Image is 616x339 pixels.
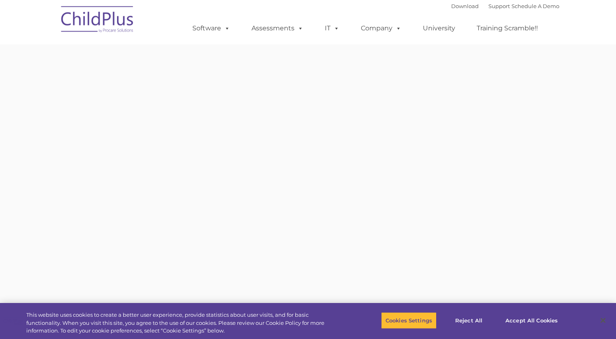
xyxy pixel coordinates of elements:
[57,0,138,41] img: ChildPlus by Procare Solutions
[243,20,311,36] a: Assessments
[594,311,612,329] button: Close
[443,312,494,329] button: Reject All
[317,20,347,36] a: IT
[501,312,562,329] button: Accept All Cookies
[26,311,339,335] div: This website uses cookies to create a better user experience, provide statistics about user visit...
[451,3,559,9] font: |
[488,3,510,9] a: Support
[353,20,409,36] a: Company
[381,312,437,329] button: Cookies Settings
[512,3,559,9] a: Schedule A Demo
[184,20,238,36] a: Software
[451,3,479,9] a: Download
[415,20,463,36] a: University
[469,20,546,36] a: Training Scramble!!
